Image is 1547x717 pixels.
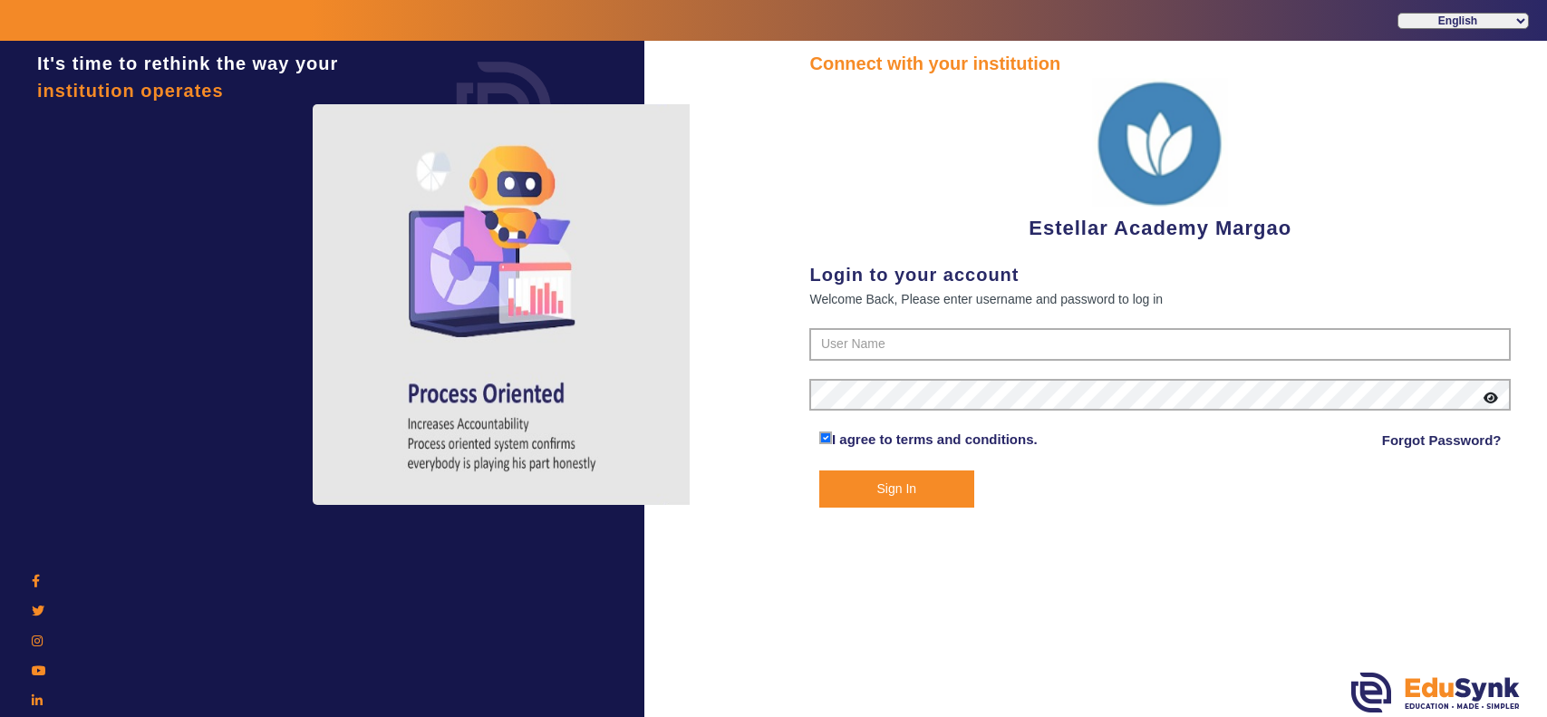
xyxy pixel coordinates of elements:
img: login.png [436,41,572,177]
div: Estellar Academy Margao [809,77,1511,243]
img: 9de4b96d-4f0f-4284-a0e8-458556a90a09 [1092,77,1228,213]
div: Connect with your institution [809,50,1511,77]
div: Welcome Back, Please enter username and password to log in [809,288,1511,310]
span: It's time to rethink the way your [37,53,338,73]
img: login4.png [313,104,693,505]
img: edusynk.png [1351,673,1520,712]
button: Sign In [819,470,974,508]
a: I agree to terms and conditions. [832,431,1038,447]
input: User Name [809,328,1511,361]
a: Forgot Password? [1382,430,1502,451]
div: Login to your account [809,261,1511,288]
span: institution operates [37,81,224,101]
